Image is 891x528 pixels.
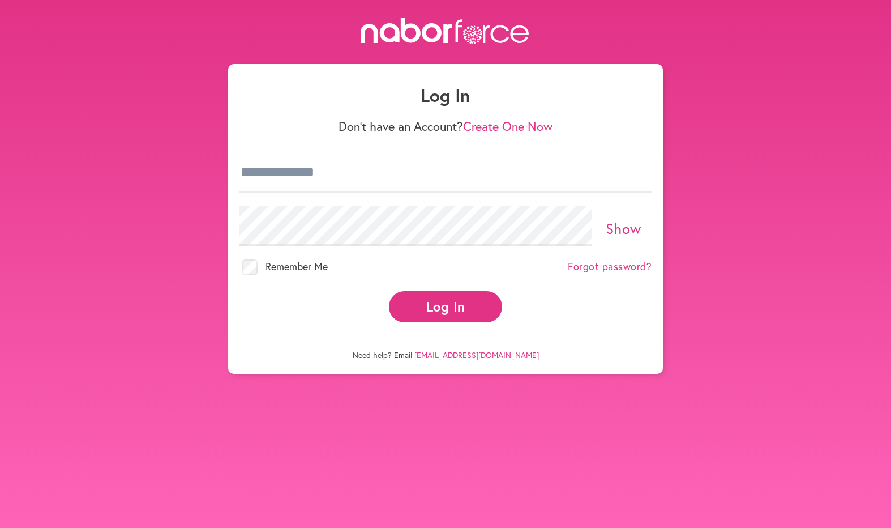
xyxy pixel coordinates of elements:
[239,338,652,360] p: Need help? Email
[568,261,652,273] a: Forgot password?
[239,119,652,134] p: Don't have an Account?
[463,118,552,134] a: Create One Now
[389,291,502,322] button: Log In
[414,350,539,360] a: [EMAIL_ADDRESS][DOMAIN_NAME]
[606,219,641,238] a: Show
[239,84,652,106] h1: Log In
[265,259,328,273] span: Remember Me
